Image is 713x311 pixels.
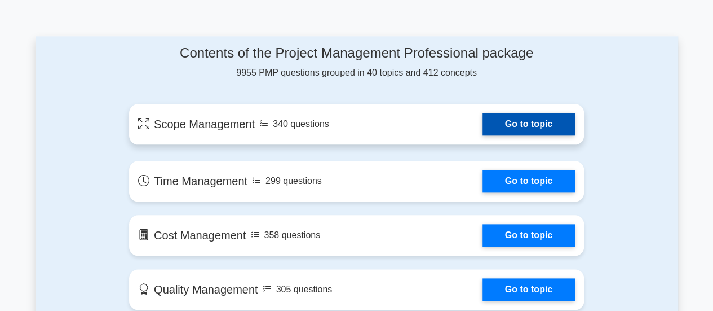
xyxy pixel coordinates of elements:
[129,45,584,62] h4: Contents of the Project Management Professional package
[482,113,575,135] a: Go to topic
[482,278,575,301] a: Go to topic
[482,170,575,192] a: Go to topic
[482,224,575,247] a: Go to topic
[129,45,584,80] div: 9955 PMP questions grouped in 40 topics and 412 concepts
